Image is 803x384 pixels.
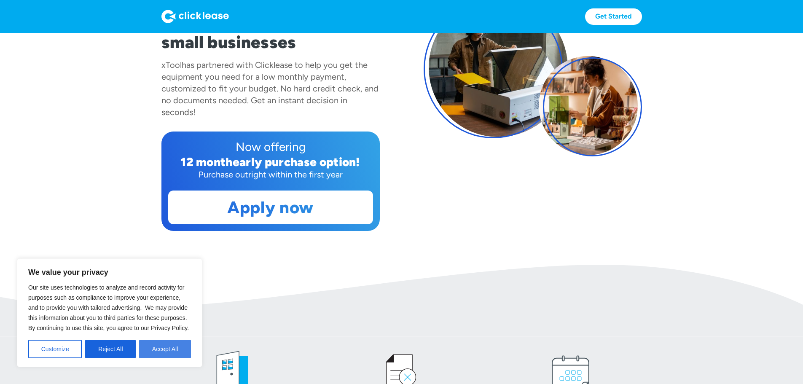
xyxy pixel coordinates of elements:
div: 12 month [181,155,233,169]
span: Our site uses technologies to analyze and record activity for purposes such as compliance to impr... [28,284,189,331]
div: xTool [161,60,182,70]
div: Purchase outright within the first year [168,169,373,180]
button: Accept All [139,340,191,358]
button: Customize [28,340,82,358]
img: Logo [161,10,229,23]
p: We value your privacy [28,267,191,277]
div: Now offering [168,138,373,155]
button: Reject All [85,340,136,358]
div: early purchase option! [233,155,360,169]
a: Get Started [585,8,642,25]
a: Apply now [169,191,373,224]
div: We value your privacy [17,258,202,367]
div: has partnered with Clicklease to help you get the equipment you need for a low monthly payment, c... [161,60,379,117]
